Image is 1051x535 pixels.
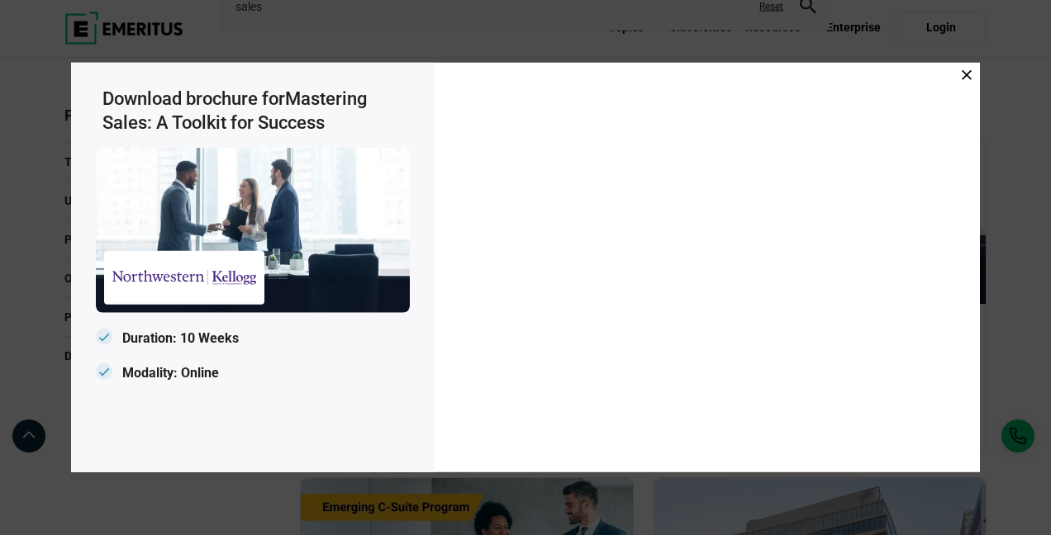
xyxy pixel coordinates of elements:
[96,326,410,352] p: Duration: 10 Weeks
[96,148,410,313] img: Emeritus
[443,71,972,459] iframe: Download Brochure
[102,88,410,135] h3: Download brochure for
[112,259,256,296] img: Emeritus
[96,360,410,386] p: Modality: Online
[102,88,367,133] span: Mastering Sales: A Toolkit for Success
